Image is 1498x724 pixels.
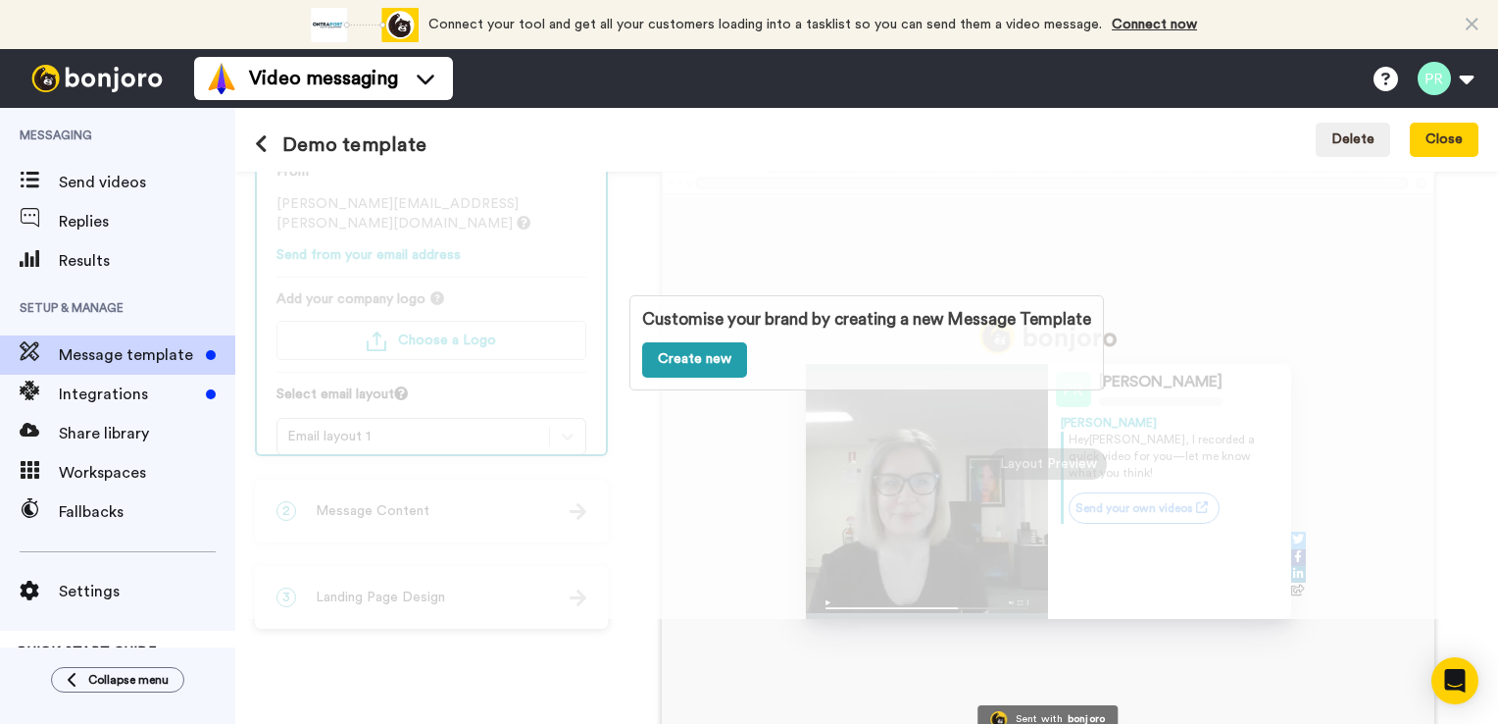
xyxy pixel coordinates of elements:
p: Customise your brand by creating a new Message Template [642,308,1091,332]
span: Settings [59,580,235,603]
span: Send videos [59,171,235,194]
a: Connect now [1112,18,1197,31]
img: vm-color.svg [206,63,237,94]
span: Replies [59,210,235,233]
span: Message template [59,343,198,367]
span: QUICK START GUIDE [16,646,157,659]
span: Fallbacks [59,500,235,524]
span: Video messaging [249,65,398,92]
span: Workspaces [59,461,235,485]
button: Close [1410,123,1478,158]
span: Share library [59,422,235,445]
span: Integrations [59,383,198,406]
span: Connect your tool and get all your customers loading into a tasklist so you can send them a video... [428,18,1102,31]
img: bj-logo-header-white.svg [24,65,171,92]
span: Results [59,249,235,273]
a: Create new [642,342,747,378]
h1: Demo template [255,134,426,156]
div: animation [311,8,419,42]
span: Collapse menu [88,672,169,688]
button: Collapse menu [51,667,184,693]
button: Delete [1316,123,1390,158]
div: Open Intercom Messenger [1431,657,1478,704]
